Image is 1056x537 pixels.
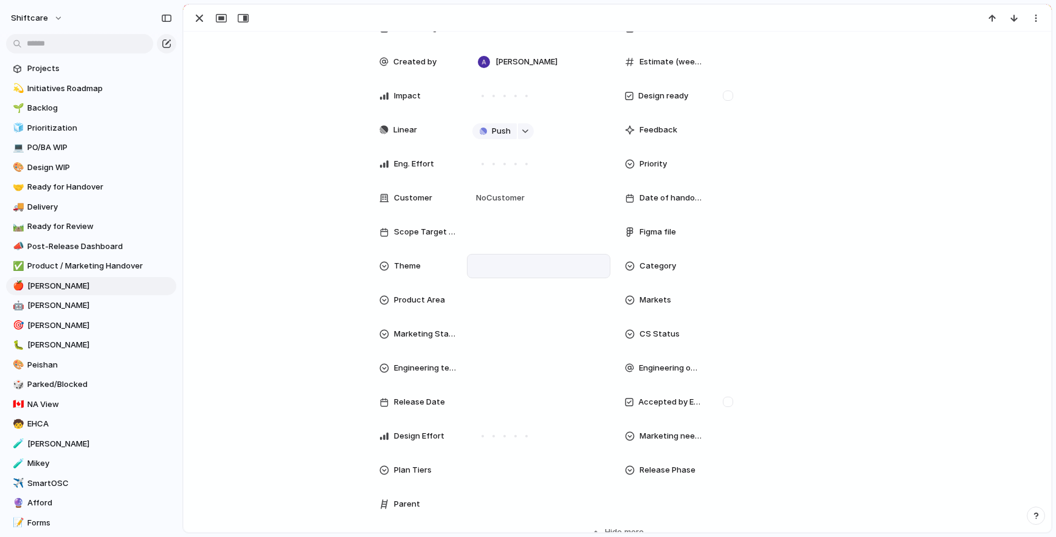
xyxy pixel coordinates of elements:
[640,226,676,238] span: Figma file
[27,418,172,430] span: EHCA
[13,437,21,451] div: 🧪
[6,277,176,295] a: 🍎[PERSON_NAME]
[27,162,172,174] span: Design WIP
[27,320,172,332] span: [PERSON_NAME]
[27,83,172,95] span: Initiatives Roadmap
[11,280,23,292] button: 🍎
[640,464,695,476] span: Release Phase
[6,494,176,512] div: 🔮Afford
[6,159,176,177] a: 🎨Design WIP
[11,378,23,391] button: 🎲
[495,56,557,68] span: [PERSON_NAME]
[640,294,671,306] span: Markets
[27,497,172,509] span: Afford
[11,221,23,233] button: 🛤️
[13,338,21,352] div: 🐛
[27,359,172,371] span: Peishan
[11,122,23,134] button: 🧊
[11,83,23,95] button: 💫
[6,99,176,117] a: 🌱Backlog
[13,279,21,293] div: 🍎
[472,192,525,204] span: No Customer
[6,80,176,98] a: 💫Initiatives Roadmap
[13,397,21,411] div: 🇨🇦
[13,220,21,234] div: 🛤️
[6,435,176,453] a: 🧪[PERSON_NAME]
[6,198,176,216] div: 🚚Delivery
[6,257,176,275] div: ✅Product / Marketing Handover
[13,318,21,332] div: 🎯
[394,430,444,442] span: Design Effort
[640,430,703,442] span: Marketing needed
[27,457,172,470] span: Mikey
[6,139,176,157] a: 💻PO/BA WIP
[6,60,176,78] a: Projects
[27,122,172,134] span: Prioritization
[640,260,676,272] span: Category
[11,241,23,253] button: 📣
[393,56,437,68] span: Created by
[27,63,172,75] span: Projects
[6,296,176,315] div: 🤖[PERSON_NAME]
[394,498,420,510] span: Parent
[27,299,172,312] span: [PERSON_NAME]
[394,464,432,476] span: Plan Tiers
[640,192,703,204] span: Date of handover
[6,415,176,433] div: 🧒EHCA
[11,201,23,213] button: 🚚
[13,299,21,313] div: 🤖
[11,477,23,490] button: ✈️
[11,438,23,450] button: 🧪
[11,181,23,193] button: 🤝
[6,454,176,473] a: 🧪Mikey
[27,260,172,272] span: Product / Marketing Handover
[11,497,23,509] button: 🔮
[492,125,511,137] span: Push
[11,142,23,154] button: 💻
[27,221,172,233] span: Ready for Review
[13,496,21,510] div: 🔮
[11,457,23,470] button: 🧪
[394,90,421,102] span: Impact
[6,336,176,354] div: 🐛[PERSON_NAME]
[11,260,23,272] button: ✅
[13,141,21,155] div: 💻
[6,119,176,137] div: 🧊Prioritization
[13,476,21,490] div: ✈️
[27,398,172,411] span: NA View
[13,239,21,253] div: 📣
[27,378,172,391] span: Parked/Blocked
[394,328,457,340] span: Marketing Status
[640,124,677,136] span: Feedback
[6,178,176,196] div: 🤝Ready for Handover
[13,259,21,273] div: ✅
[11,162,23,174] button: 🎨
[6,316,176,335] a: 🎯[PERSON_NAME]
[13,180,21,194] div: 🤝
[640,328,680,340] span: CS Status
[13,200,21,214] div: 🚚
[6,375,176,394] a: 🎲Parked/Blocked
[27,517,172,529] span: Forms
[6,514,176,532] div: 📝Forms
[11,418,23,430] button: 🧒
[13,516,21,530] div: 📝
[394,226,457,238] span: Scope Target Date
[6,474,176,493] div: ✈️SmartOSC
[27,142,172,154] span: PO/BA WIP
[11,12,48,24] span: shiftcare
[27,280,172,292] span: [PERSON_NAME]
[13,358,21,372] div: 🎨
[5,9,69,28] button: shiftcare
[394,294,445,306] span: Product Area
[27,339,172,351] span: [PERSON_NAME]
[6,356,176,374] a: 🎨Peishan
[11,102,23,114] button: 🌱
